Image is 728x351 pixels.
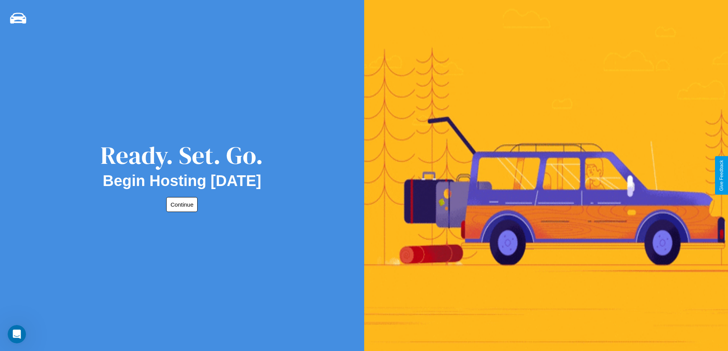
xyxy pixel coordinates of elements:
div: Give Feedback [719,160,724,191]
iframe: Intercom live chat [8,325,26,343]
h2: Begin Hosting [DATE] [103,172,261,189]
div: Ready. Set. Go. [101,138,263,172]
button: Continue [166,197,198,212]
